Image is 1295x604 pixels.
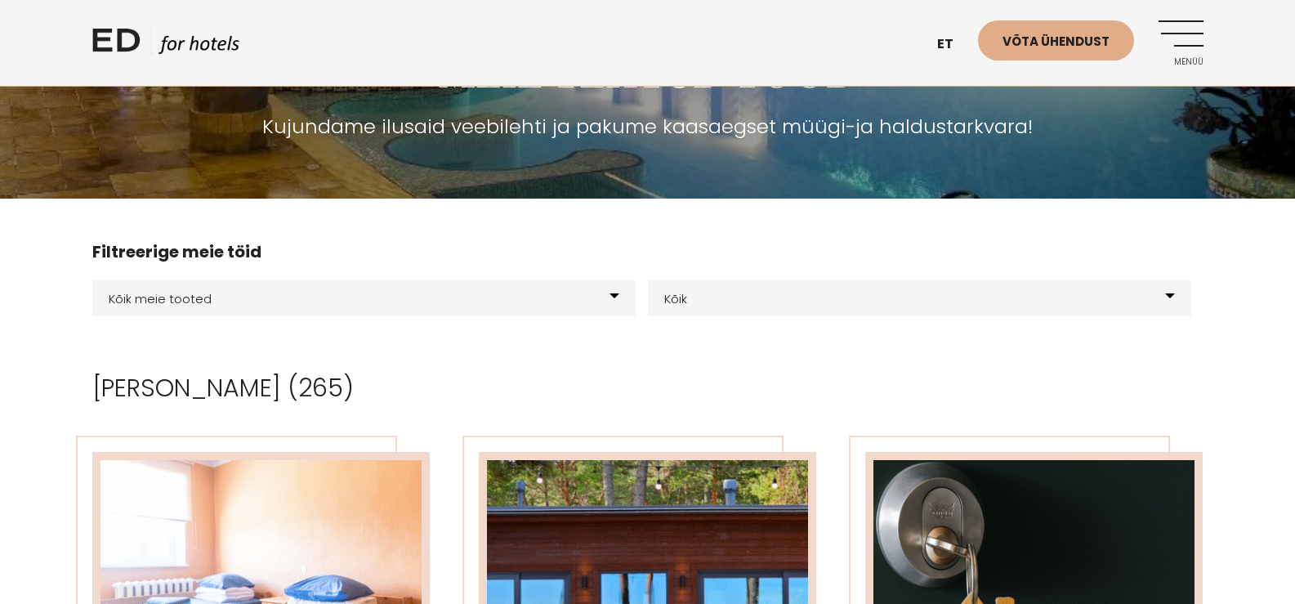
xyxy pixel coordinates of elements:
[978,20,1134,60] a: Võta ühendust
[92,112,1203,141] h3: Kujundame ilusaid veebilehti ja pakume kaasaegset müügi-ja haldustarkvara!
[92,25,239,65] a: ED HOTELS
[929,25,978,65] a: et
[92,374,1203,403] h2: [PERSON_NAME] (265)
[1159,57,1203,67] span: Menüü
[1159,20,1203,65] a: Menüü
[92,239,1203,264] h4: Filtreerige meie töid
